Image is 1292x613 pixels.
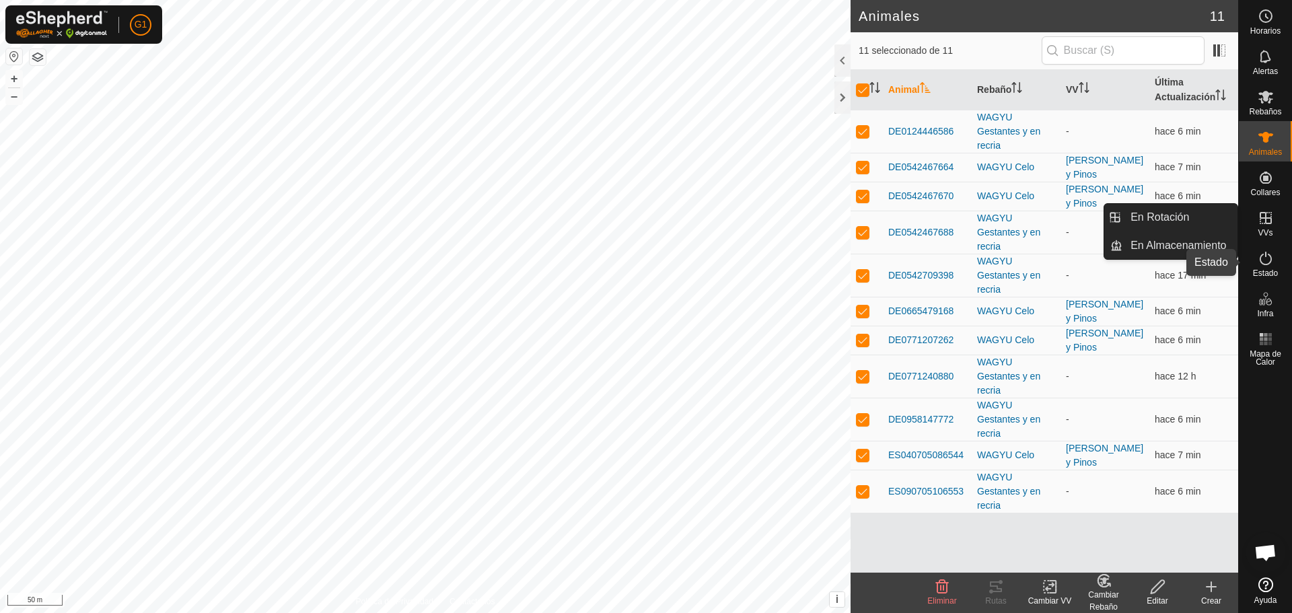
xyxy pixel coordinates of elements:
[1066,299,1143,324] a: [PERSON_NAME] y Pinos
[6,88,22,104] button: –
[888,160,954,174] span: DE0542467664
[1253,67,1278,75] span: Alertas
[1249,108,1281,116] span: Rebaños
[356,596,433,608] a: Política de Privacidad
[1122,204,1237,231] a: En Rotación
[888,225,954,240] span: DE0542467688
[16,11,108,38] img: Logo Gallagher
[1254,596,1277,604] span: Ayuda
[1184,595,1238,607] div: Crear
[1066,443,1143,468] a: [PERSON_NAME] y Pinos
[977,110,1055,153] div: WAGYU Gestantes y en recria
[1077,589,1130,613] div: Cambiar Rebaño
[977,304,1055,318] div: WAGYU Celo
[977,448,1055,462] div: WAGYU Celo
[830,592,845,607] button: i
[859,44,1042,58] span: 11 seleccionado de 11
[977,333,1055,347] div: WAGYU Celo
[888,304,954,318] span: DE0665479168
[1246,532,1286,573] div: Chat abierto
[1258,229,1272,237] span: VVs
[977,398,1055,441] div: WAGYU Gestantes y en recria
[888,333,954,347] span: DE0771207262
[888,448,964,462] span: ES040705086544
[1104,204,1237,231] li: En Rotación
[1257,310,1273,318] span: Infra
[1061,70,1149,110] th: VV
[1066,414,1069,425] app-display-virtual-paddock-transition: -
[1155,161,1200,172] span: 29 sept 2025, 14:28
[972,70,1061,110] th: Rebaño
[888,369,954,384] span: DE0771240880
[977,189,1055,203] div: WAGYU Celo
[1250,27,1281,35] span: Horarios
[888,268,954,283] span: DE0542709398
[927,596,956,606] span: Eliminar
[1066,328,1143,353] a: [PERSON_NAME] y Pinos
[1155,449,1200,460] span: 29 sept 2025, 14:27
[1011,84,1022,95] p-sorticon: Activar para ordenar
[883,70,972,110] th: Animal
[1155,414,1200,425] span: 29 sept 2025, 14:28
[977,470,1055,513] div: WAGYU Gestantes y en recria
[1130,595,1184,607] div: Editar
[1066,486,1069,497] app-display-virtual-paddock-transition: -
[30,49,46,65] button: Capas del Mapa
[888,189,954,203] span: DE0542467670
[1122,232,1237,259] a: En Almacenamiento
[1130,209,1189,225] span: En Rotación
[1210,6,1225,26] span: 11
[1066,155,1143,180] a: [PERSON_NAME] y Pinos
[1155,190,1200,201] span: 29 sept 2025, 14:28
[1155,486,1200,497] span: 29 sept 2025, 14:28
[920,84,931,95] p-sorticon: Activar para ordenar
[135,17,147,32] span: G1
[1130,238,1226,254] span: En Almacenamiento
[1066,227,1069,238] app-display-virtual-paddock-transition: -
[1155,126,1200,137] span: 29 sept 2025, 14:28
[1149,70,1238,110] th: Última Actualización
[977,355,1055,398] div: WAGYU Gestantes y en recria
[969,595,1023,607] div: Rutas
[1215,92,1226,102] p-sorticon: Activar para ordenar
[888,484,964,499] span: ES090705106553
[1239,572,1292,610] a: Ayuda
[1155,305,1200,316] span: 29 sept 2025, 14:28
[836,593,838,605] span: i
[1104,232,1237,259] li: En Almacenamiento
[869,84,880,95] p-sorticon: Activar para ordenar
[1155,270,1206,281] span: 29 sept 2025, 14:18
[1066,371,1069,382] app-display-virtual-paddock-transition: -
[450,596,495,608] a: Contáctenos
[1042,36,1205,65] input: Buscar (S)
[977,160,1055,174] div: WAGYU Celo
[1066,184,1143,209] a: [PERSON_NAME] y Pinos
[977,211,1055,254] div: WAGYU Gestantes y en recria
[1079,84,1089,95] p-sorticon: Activar para ordenar
[1242,350,1289,366] span: Mapa de Calor
[888,412,954,427] span: DE0958147772
[859,8,1210,24] h2: Animales
[1155,371,1196,382] span: 29 sept 2025, 1:48
[1253,269,1278,277] span: Estado
[977,254,1055,297] div: WAGYU Gestantes y en recria
[6,48,22,65] button: Restablecer Mapa
[1250,188,1280,196] span: Collares
[6,71,22,87] button: +
[888,124,954,139] span: DE0124446586
[1066,126,1069,137] app-display-virtual-paddock-transition: -
[1023,595,1077,607] div: Cambiar VV
[1155,334,1200,345] span: 29 sept 2025, 14:28
[1066,270,1069,281] app-display-virtual-paddock-transition: -
[1249,148,1282,156] span: Animales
